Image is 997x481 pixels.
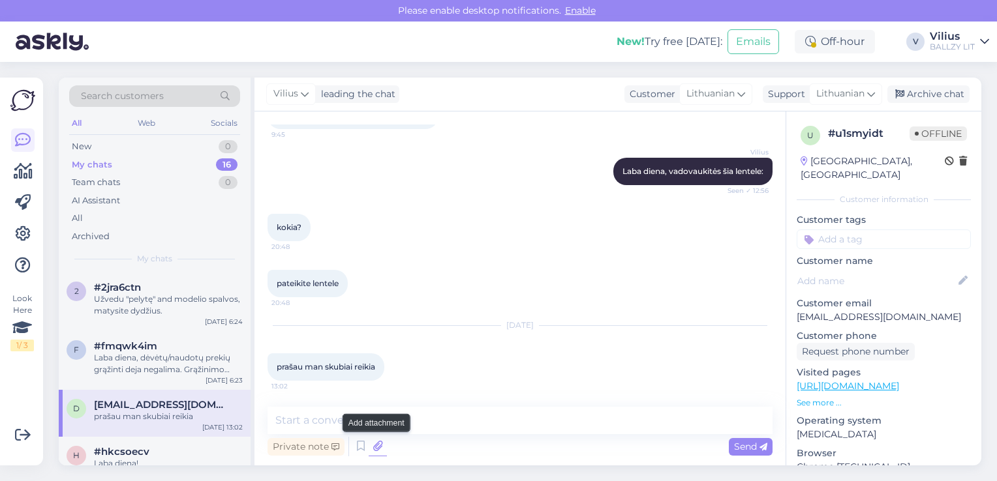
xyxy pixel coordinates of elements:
[797,229,971,249] input: Add a tag
[797,194,971,205] div: Customer information
[94,340,157,352] span: #fmqwk4im
[94,446,149,458] span: #hkcsoecv
[561,5,600,16] span: Enable
[94,282,141,293] span: #2jra6ctn
[137,253,172,265] span: My chats
[219,176,238,189] div: 0
[94,399,230,411] span: deimanciukas1981@gmail.com
[801,154,945,182] div: [GEOGRAPHIC_DATA], [GEOGRAPHIC_DATA]
[10,340,34,351] div: 1 / 3
[135,115,158,132] div: Web
[72,194,120,207] div: AI Assistant
[72,158,112,171] div: My chats
[617,35,645,48] b: New!
[828,126,910,141] div: # u1smyidt
[216,158,238,171] div: 16
[205,317,243,327] div: [DATE] 6:24
[728,29,779,54] button: Emails
[316,87,395,101] div: leading the chat
[74,286,79,296] span: 2
[277,222,301,232] span: kokia?
[930,31,975,42] div: Vilius
[73,450,80,460] span: h
[72,176,120,189] div: Team chats
[277,278,339,288] span: pateikite lentele
[797,366,971,379] p: Visited pages
[202,422,243,432] div: [DATE] 13:02
[206,375,243,385] div: [DATE] 6:23
[72,212,83,225] div: All
[624,87,675,101] div: Customer
[797,213,971,227] p: Customer tags
[797,397,971,409] p: See more ...
[906,33,925,51] div: V
[72,140,91,153] div: New
[277,362,375,372] span: prašau man skubiai reikia
[797,446,971,460] p: Browser
[797,428,971,441] p: [MEDICAL_DATA]
[271,242,320,252] span: 20:48
[807,130,814,140] span: u
[797,297,971,310] p: Customer email
[795,30,875,53] div: Off-hour
[622,166,763,176] span: Laba diena, vadovaukitės šia lentele:
[72,230,110,243] div: Archived
[208,115,240,132] div: Socials
[930,42,975,52] div: BALLZY LIT
[910,126,967,141] span: Offline
[763,87,805,101] div: Support
[348,416,405,428] small: Add attachment
[617,34,722,50] div: Try free [DATE]:
[720,147,769,157] span: Vilius
[271,130,320,139] span: 9:45
[94,352,243,375] div: Laba diena, dėvėtų/naudotų prekių grąžinti deja negalima. Grąžinimo taisykles rasite čia: [URL][D...
[69,115,84,132] div: All
[816,87,865,101] span: Lithuanian
[273,87,298,101] span: Vilius
[271,298,320,308] span: 20:48
[219,140,238,153] div: 0
[797,329,971,343] p: Customer phone
[734,441,767,452] span: Send
[10,88,35,113] img: Askly Logo
[797,274,956,288] input: Add name
[797,343,915,360] div: Request phone number
[720,186,769,196] span: Seen ✓ 12:56
[73,403,80,413] span: d
[94,458,243,469] div: Laba diena!
[797,254,971,268] p: Customer name
[686,87,735,101] span: Lithuanian
[797,460,971,474] p: Chrome [TECHNICAL_ID]
[81,89,164,103] span: Search customers
[268,319,773,331] div: [DATE]
[74,345,79,355] span: f
[94,293,243,317] div: Užvedu "pelytę" and modelio spalvos, matysite dydžius.
[268,438,345,456] div: Private note
[887,85,970,103] div: Archive chat
[271,381,320,391] span: 13:02
[94,411,243,422] div: prašau man skubiai reikia
[10,293,34,351] div: Look Here
[797,310,971,324] p: [EMAIL_ADDRESS][DOMAIN_NAME]
[797,414,971,428] p: Operating system
[797,380,899,392] a: [URL][DOMAIN_NAME]
[930,31,989,52] a: ViliusBALLZY LIT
